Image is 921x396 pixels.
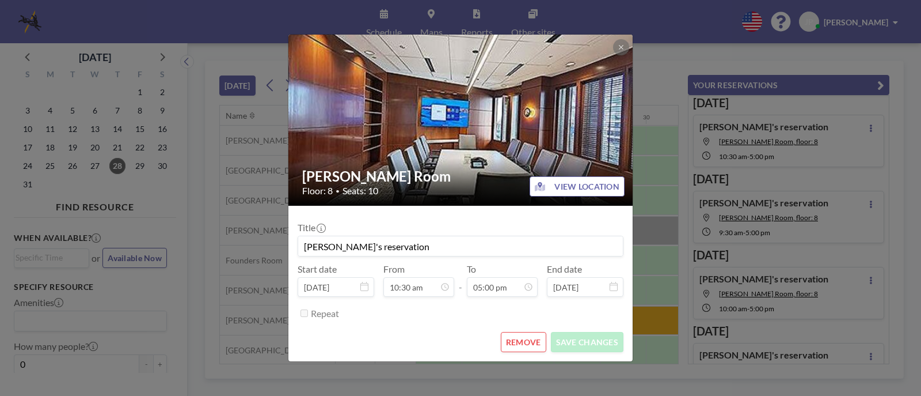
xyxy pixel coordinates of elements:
[342,185,378,197] span: Seats: 10
[467,263,476,275] label: To
[298,236,623,256] input: (No title)
[501,332,546,352] button: REMOVE
[298,222,325,233] label: Title
[383,263,405,275] label: From
[302,168,620,185] h2: [PERSON_NAME] Room
[302,185,333,197] span: Floor: 8
[530,176,625,197] button: VIEW LOCATION
[298,263,337,275] label: Start date
[459,267,462,293] span: -
[311,308,339,319] label: Repeat
[547,263,582,275] label: End date
[551,332,623,352] button: SAVE CHANGES
[336,187,340,195] span: •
